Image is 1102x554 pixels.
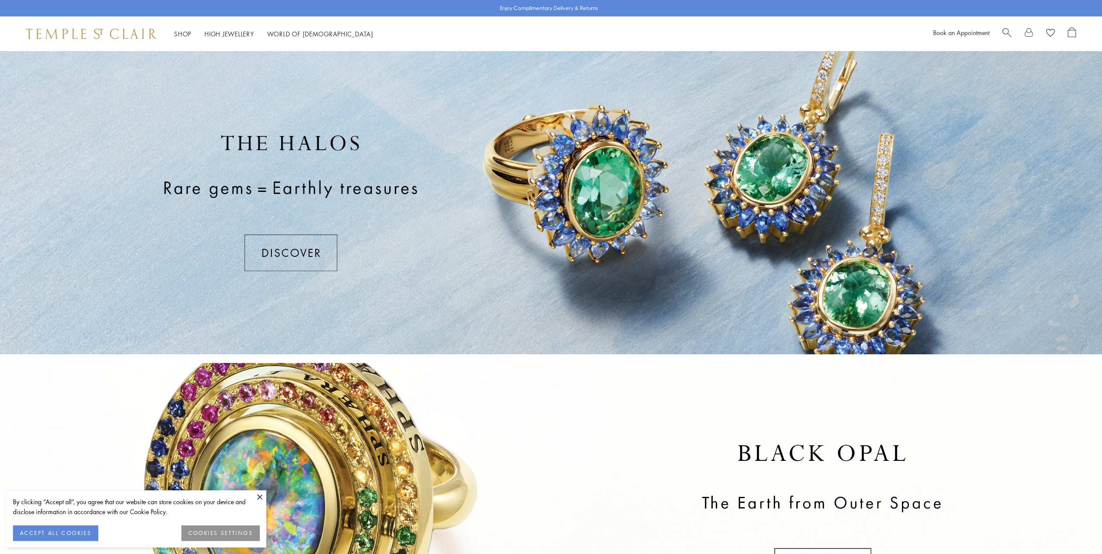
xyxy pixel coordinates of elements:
a: High JewelleryHigh Jewellery [204,29,254,38]
a: Book an Appointment [933,28,989,37]
a: ShopShop [174,29,191,38]
img: Temple St. Clair [26,29,157,39]
a: World of [DEMOGRAPHIC_DATA]World of [DEMOGRAPHIC_DATA] [267,29,373,38]
a: View Wishlist [1046,27,1055,40]
p: Enjoy Complimentary Delivery & Returns [500,4,598,13]
div: By clicking “Accept all”, you agree that our website can store cookies on your device and disclos... [13,497,260,517]
a: Search [1002,27,1012,40]
a: Open Shopping Bag [1068,27,1076,40]
button: ACCEPT ALL COOKIES [13,525,98,541]
iframe: Gorgias live chat messenger [1059,513,1093,545]
nav: Main navigation [174,29,373,39]
button: COOKIES SETTINGS [181,525,260,541]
